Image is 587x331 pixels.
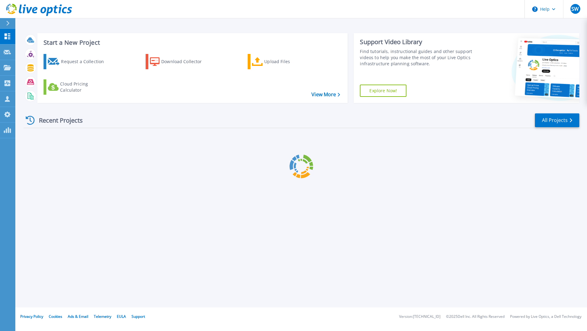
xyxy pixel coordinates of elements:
a: Upload Files [248,54,316,69]
a: Cookies [49,314,62,319]
a: View More [311,92,340,97]
a: Explore Now! [360,85,406,97]
a: Request a Collection [44,54,112,69]
a: EULA [117,314,126,319]
div: Find tutorials, instructional guides and other support videos to help you make the most of your L... [360,48,475,67]
a: All Projects [535,113,579,127]
div: Support Video Library [360,38,475,46]
li: Powered by Live Optics, a Dell Technology [510,315,581,319]
li: © 2025 Dell Inc. All Rights Reserved [446,315,505,319]
a: Ads & Email [68,314,88,319]
span: SW [571,6,579,11]
div: Request a Collection [61,55,110,68]
a: Download Collector [146,54,214,69]
li: Version: [TECHNICAL_ID] [399,315,440,319]
div: Download Collector [161,55,210,68]
div: Recent Projects [24,113,91,128]
a: Support [132,314,145,319]
div: Cloud Pricing Calculator [60,81,109,93]
div: Upload Files [264,55,313,68]
a: Cloud Pricing Calculator [44,79,112,95]
h3: Start a New Project [44,39,340,46]
a: Telemetry [94,314,111,319]
a: Privacy Policy [20,314,43,319]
